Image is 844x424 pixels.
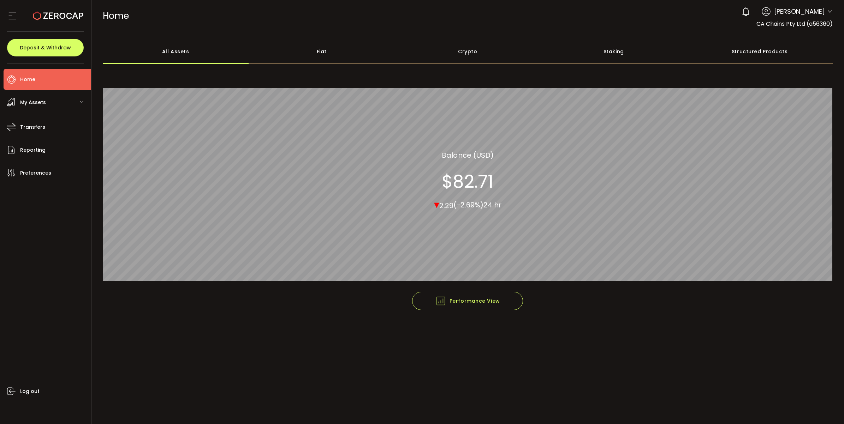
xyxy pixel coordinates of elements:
[20,45,71,50] span: Deposit & Withdraw
[395,39,541,64] div: Crypto
[809,390,844,424] iframe: Chat Widget
[439,200,453,210] span: 2.29
[483,200,501,210] span: 24 hr
[7,39,84,56] button: Deposit & Withdraw
[20,122,45,132] span: Transfers
[20,168,51,178] span: Preferences
[103,39,249,64] div: All Assets
[20,386,40,396] span: Log out
[453,200,483,210] span: (-2.69%)
[20,97,46,108] span: My Assets
[687,39,833,64] div: Structured Products
[249,39,395,64] div: Fiat
[20,74,35,85] span: Home
[756,20,833,28] span: CA Chains Pty Ltd (a56360)
[442,150,494,160] section: Balance (USD)
[103,10,129,22] span: Home
[434,196,439,212] span: ▾
[541,39,687,64] div: Staking
[774,7,825,16] span: [PERSON_NAME]
[442,171,493,192] section: $82.71
[435,296,500,306] span: Performance View
[20,145,46,155] span: Reporting
[412,292,523,310] button: Performance View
